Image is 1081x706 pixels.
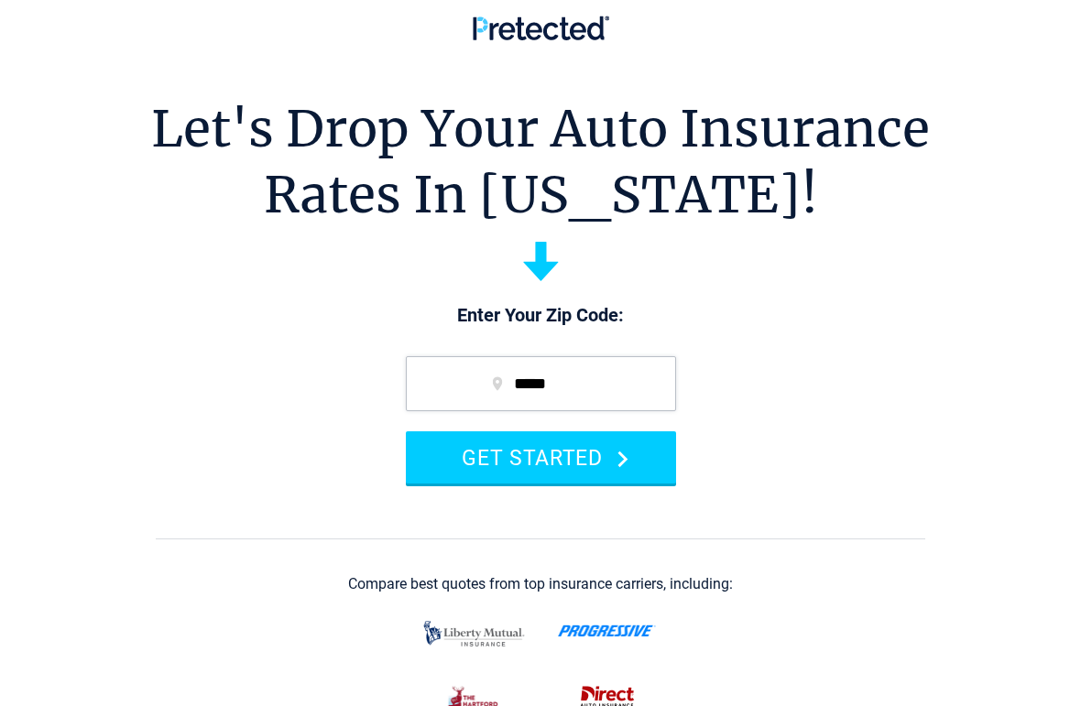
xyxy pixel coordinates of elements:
[406,356,676,411] input: zip code
[419,612,530,656] img: liberty
[348,576,733,592] div: Compare best quotes from top insurance carriers, including:
[406,431,676,483] button: GET STARTED
[558,625,656,637] img: progressive
[388,303,694,329] p: Enter Your Zip Code:
[151,96,930,228] h1: Let's Drop Your Auto Insurance Rates In [US_STATE]!
[473,16,609,40] img: Pretected Logo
